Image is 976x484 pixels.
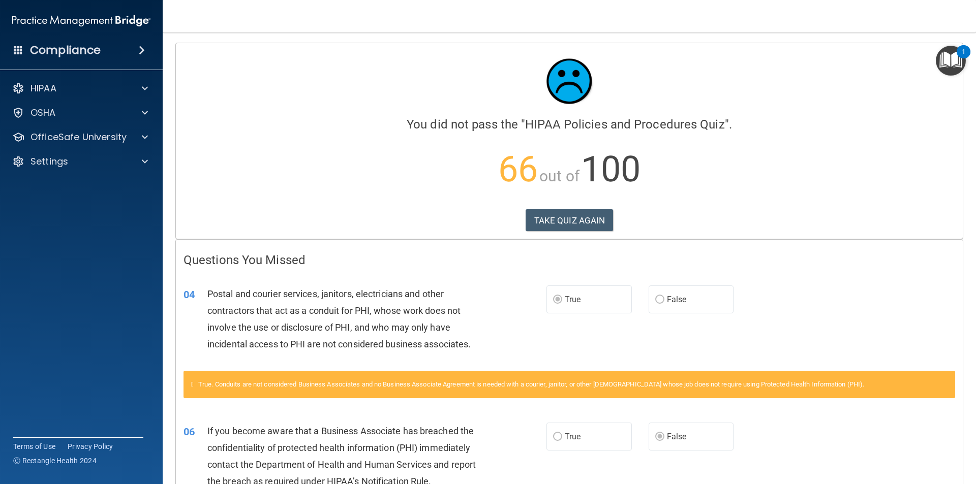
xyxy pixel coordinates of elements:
span: True [565,295,581,304]
span: out of [539,167,579,185]
img: PMB logo [12,11,150,31]
input: True [553,296,562,304]
span: Ⓒ Rectangle Health 2024 [13,456,97,466]
input: False [655,433,664,441]
a: Terms of Use [13,441,55,451]
span: 100 [581,148,640,190]
div: 1 [962,52,965,65]
span: 06 [184,426,195,438]
span: 66 [498,148,538,190]
span: HIPAA Policies and Procedures Quiz [525,117,724,132]
a: HIPAA [12,82,148,94]
span: Postal and courier services, janitors, electricians and other contractors that act as a conduit f... [207,288,471,350]
h4: You did not pass the " ". [184,118,955,131]
span: False [667,295,687,304]
a: OfficeSafe University [12,131,148,143]
input: True [553,433,562,441]
a: Settings [12,155,148,168]
a: Privacy Policy [68,441,113,451]
p: OSHA [30,107,56,119]
span: 04 [184,288,195,301]
input: False [655,296,664,304]
img: sad_face.ecc698e2.jpg [539,51,600,112]
p: OfficeSafe University [30,131,127,143]
p: Settings [30,155,68,168]
a: OSHA [12,107,148,119]
p: HIPAA [30,82,56,94]
h4: Compliance [30,43,101,57]
button: TAKE QUIZ AGAIN [526,209,614,232]
button: Open Resource Center, 1 new notification [936,46,966,76]
span: False [667,432,687,441]
span: True. Conduits are not considered Business Associates and no Business Associate Agreement is need... [198,380,864,388]
span: True [565,432,581,441]
h4: Questions You Missed [184,253,955,267]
